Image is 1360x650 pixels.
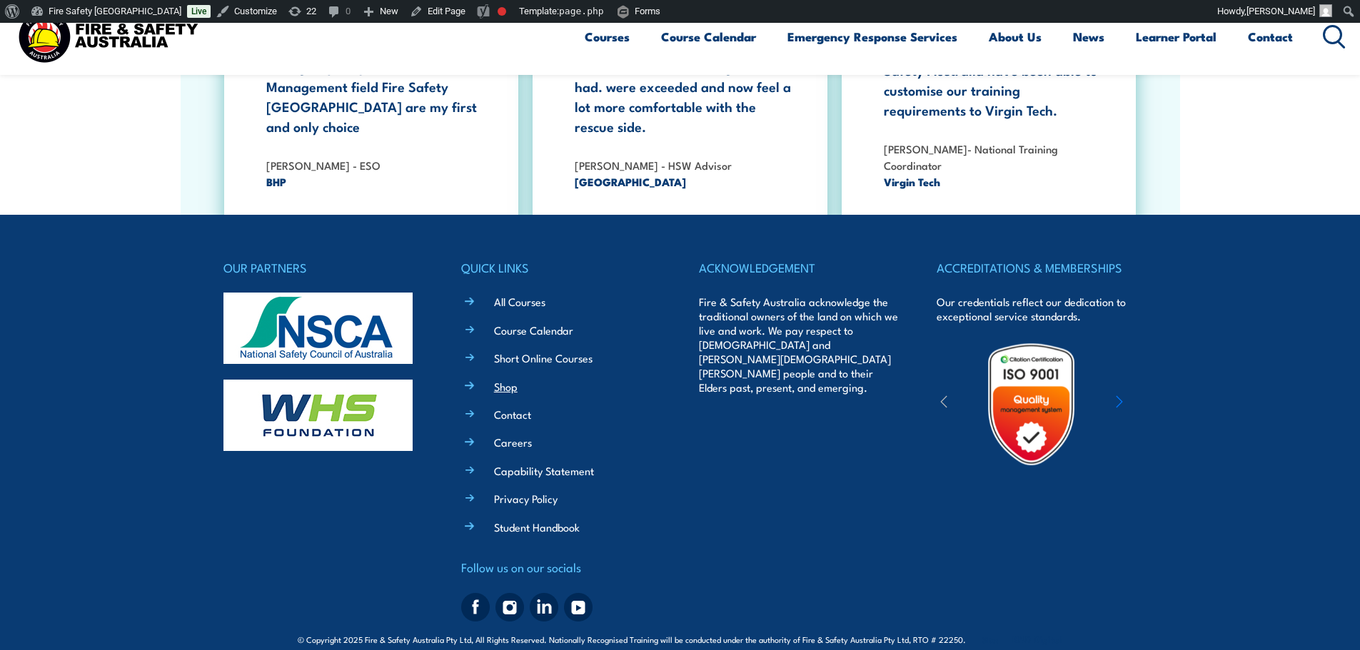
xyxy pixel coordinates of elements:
[266,157,381,173] strong: [PERSON_NAME] - ESO
[298,632,1062,646] span: © Copyright 2025 Fire & Safety Australia Pty Ltd, All Rights Reserved. Nationally Recognised Trai...
[1094,380,1219,429] img: ewpa-logo
[787,18,957,56] a: Emergency Response Services
[498,7,506,16] div: Needs improvement
[266,173,483,190] span: BHP
[494,491,558,506] a: Privacy Policy
[699,258,899,278] h4: ACKNOWLEDGEMENT
[1246,6,1315,16] span: [PERSON_NAME]
[494,323,573,337] a: Course Calendar
[223,380,413,451] img: whs-logo-footer
[223,258,423,278] h4: OUR PARTNERS
[884,173,1101,190] span: Virgin Tech
[937,295,1137,323] p: Our credentials reflect our dedication to exceptional service standards.
[884,141,1058,173] strong: [PERSON_NAME]- National Training Coordinator
[461,557,661,577] h4: Follow us on our socials
[699,295,899,395] p: Fire & Safety Australia acknowledge the traditional owners of the land on which we live and work....
[559,6,604,16] span: page.php
[1248,18,1293,56] a: Contact
[1073,18,1104,56] a: News
[494,379,518,394] a: Shop
[494,350,593,365] a: Short Online Courses
[223,293,413,364] img: nsca-logo-footer
[494,519,580,534] a: Student Handbook
[982,634,1062,645] span: Site:
[494,407,531,422] a: Contact
[494,435,532,450] a: Careers
[585,18,630,56] a: Courses
[575,173,792,190] span: [GEOGRAPHIC_DATA]
[1012,631,1062,646] a: KND Digital
[575,157,732,173] strong: [PERSON_NAME] - HSW Advisor
[187,5,211,18] a: Live
[266,16,483,136] p: For any of my future training and educational needs in the Emergency Response and Management fiel...
[989,18,1042,56] a: About Us
[937,258,1137,278] h4: ACCREDITATIONS & MEMBERSHIPS
[494,294,545,309] a: All Courses
[494,463,594,478] a: Capability Statement
[661,18,756,56] a: Course Calendar
[461,258,661,278] h4: QUICK LINKS
[969,342,1094,467] img: Untitled design (19)
[1136,18,1217,56] a: Learner Portal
